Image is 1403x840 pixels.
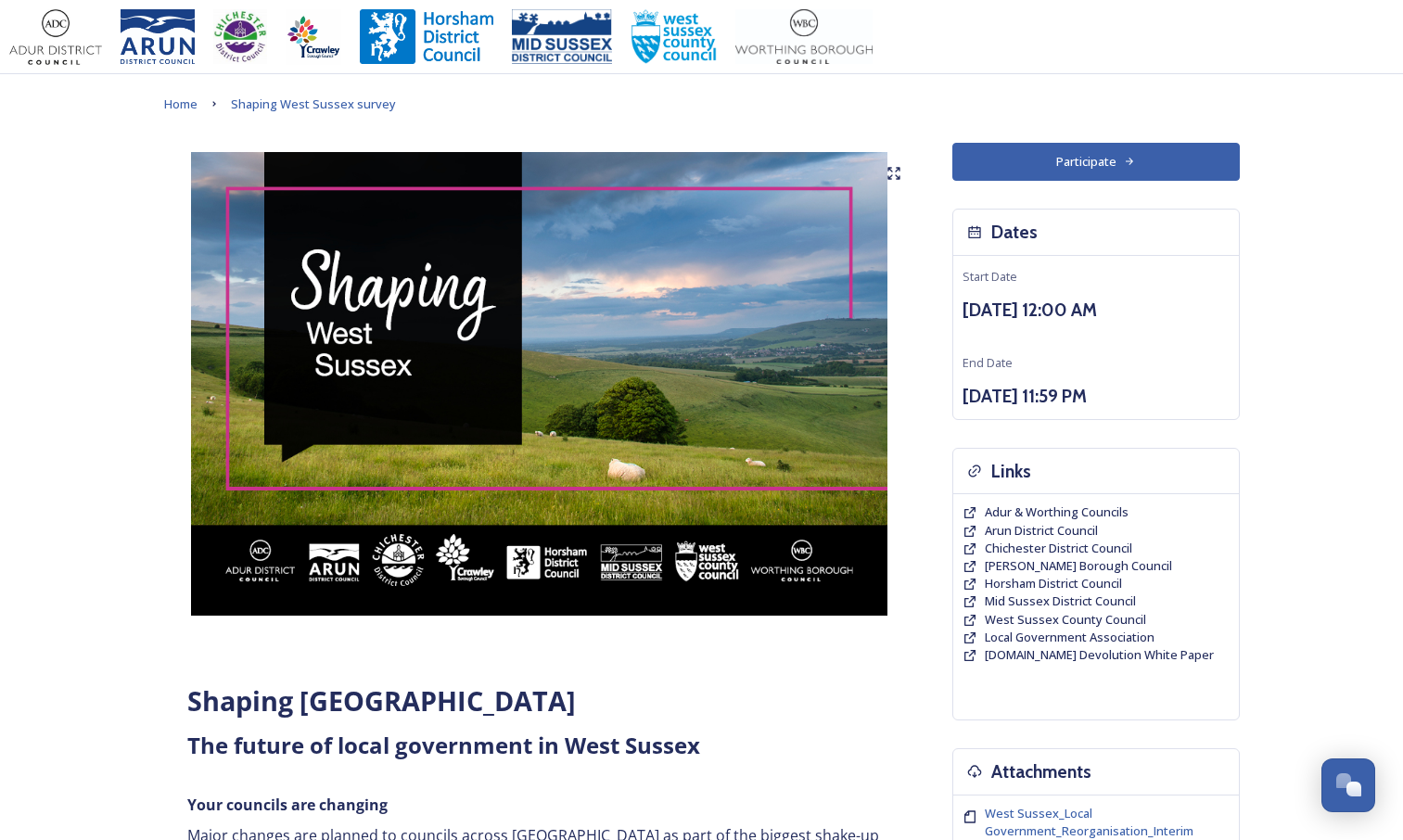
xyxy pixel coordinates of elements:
[985,503,1129,521] a: Adur & Worthing Councils
[187,682,576,719] strong: Shaping [GEOGRAPHIC_DATA]
[985,611,1146,629] a: West Sussex County Council
[963,297,1230,324] h3: [DATE] 12:00 AM
[985,540,1132,556] span: Chichester District Council
[1321,758,1375,812] button: Open Chat
[991,758,1091,785] h3: Attachments
[213,9,267,65] img: CDC%20Logo%20-%20you%20may%20have%20a%20better%20version.jpg
[963,354,1013,371] span: End Date
[985,503,1129,520] span: Adur & Worthing Councils
[121,9,195,65] img: Arun%20District%20Council%20logo%20blue%20CMYK.jpg
[985,629,1154,645] span: Local Government Association
[985,522,1098,540] a: Arun District Council
[952,143,1240,181] button: Participate
[985,557,1172,575] a: [PERSON_NAME] Borough Council
[985,592,1136,610] a: Mid Sussex District Council
[985,646,1214,663] span: [DOMAIN_NAME] Devolution White Paper
[991,219,1038,246] h3: Dates
[985,540,1132,557] a: Chichester District Council
[286,9,341,65] img: Crawley%20BC%20logo.jpg
[985,611,1146,628] span: West Sussex County Council
[963,383,1230,410] h3: [DATE] 11:59 PM
[985,522,1098,539] span: Arun District Council
[963,268,1017,285] span: Start Date
[231,95,396,112] span: Shaping West Sussex survey
[985,575,1122,592] a: Horsham District Council
[985,592,1136,609] span: Mid Sussex District Council
[631,9,718,65] img: WSCCPos-Spot-25mm.jpg
[360,9,493,65] img: Horsham%20DC%20Logo.jpg
[985,557,1172,574] span: [PERSON_NAME] Borough Council
[991,458,1031,485] h3: Links
[985,629,1154,646] a: Local Government Association
[9,9,102,65] img: Adur%20logo%20%281%29.jpeg
[231,93,396,115] a: Shaping West Sussex survey
[164,93,198,115] a: Home
[985,646,1214,664] a: [DOMAIN_NAME] Devolution White Paper
[187,730,700,760] strong: The future of local government in West Sussex
[187,795,388,815] strong: Your councils are changing
[735,9,873,65] img: Worthing_Adur%20%281%29.jpg
[164,95,198,112] span: Home
[512,9,612,65] img: 150ppimsdc%20logo%20blue.png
